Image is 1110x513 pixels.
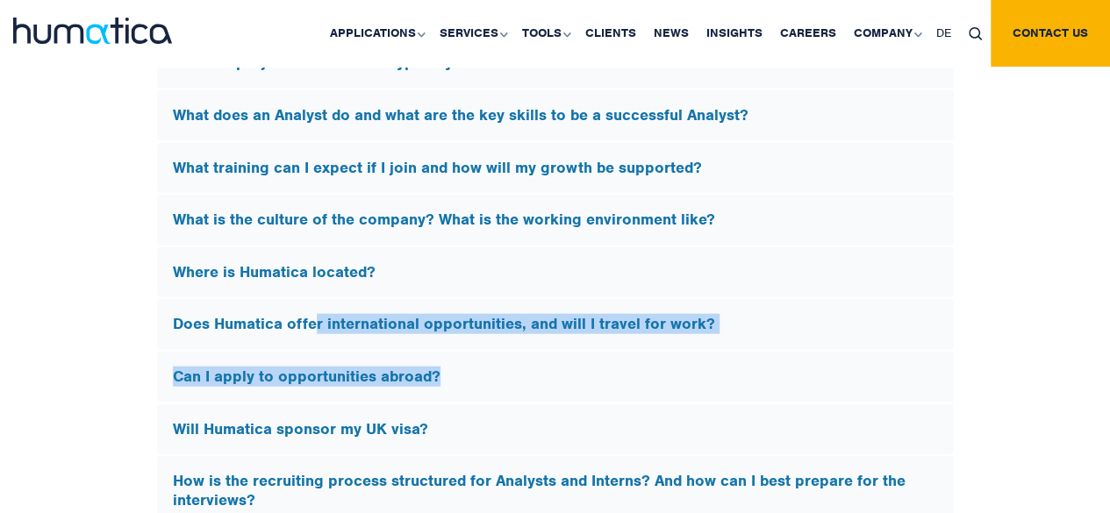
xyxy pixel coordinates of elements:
[173,106,938,125] h5: What does an Analyst do and what are the key skills to be a successful Analyst?
[173,210,938,230] h5: What is the culture of the company? What is the working environment like?
[173,315,938,334] h5: Does Humatica offer international opportunities, and will I travel for work?
[173,472,938,509] h5: How is the recruiting process structured for Analysts and Interns? And how can I best prepare for...
[969,27,982,40] img: search_icon
[173,159,938,178] h5: What training can I expect if I join and how will my growth be supported?
[173,367,938,387] h5: Can I apply to opportunities abroad?
[173,263,938,282] h5: Where is Humatica located?
[13,18,172,44] img: logo
[173,420,938,439] h5: Will Humatica sponsor my UK visa?
[936,25,951,40] span: DE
